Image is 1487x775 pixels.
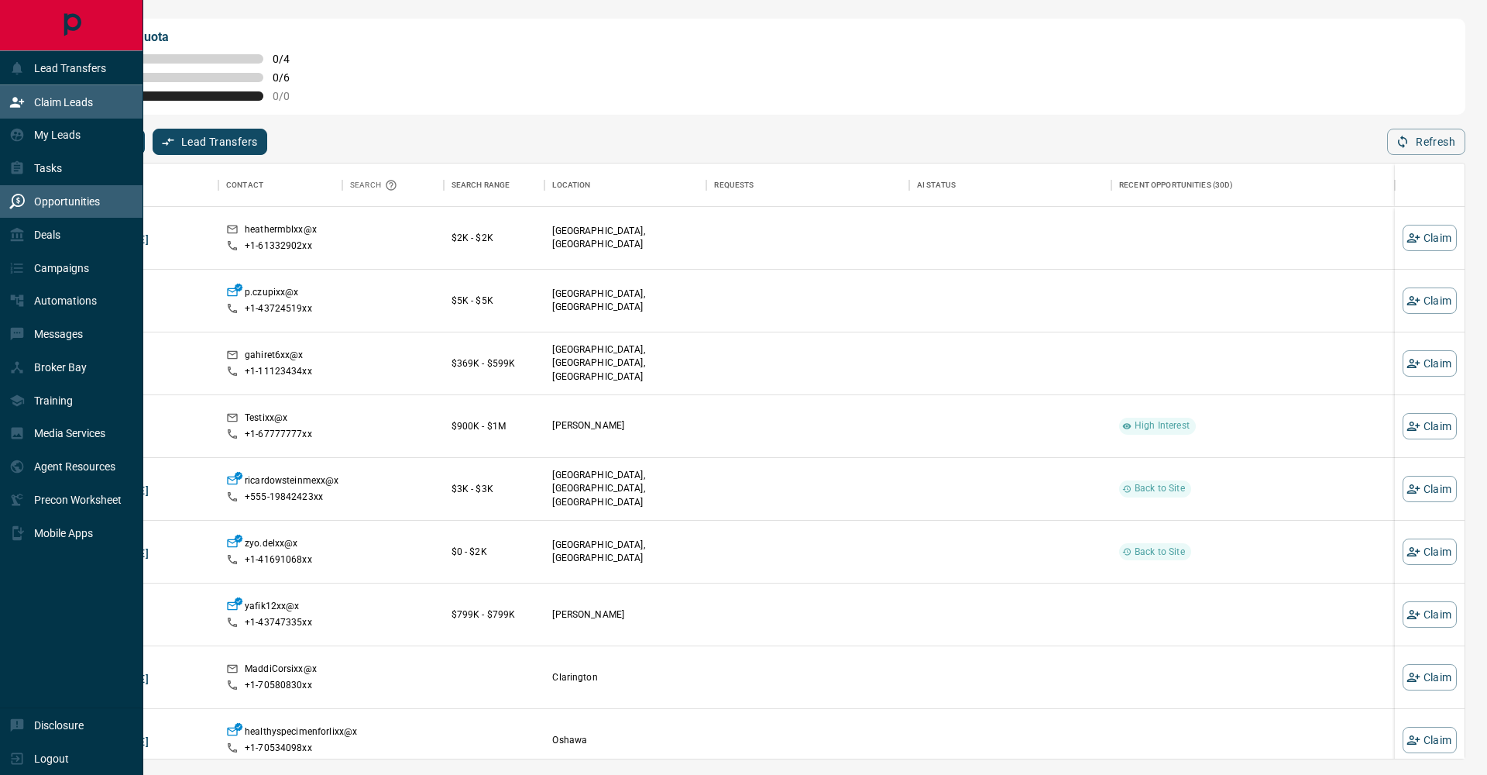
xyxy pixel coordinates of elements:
[273,71,307,84] span: 0 / 6
[1387,129,1465,155] button: Refresh
[1403,288,1457,314] button: Claim
[1403,601,1457,628] button: Claim
[245,491,323,504] p: +555- 19842423xx
[452,164,510,207] div: Search Range
[1403,476,1457,502] button: Claim
[57,164,218,207] div: Name
[245,286,298,302] p: p.czupixx@x
[552,288,699,314] p: [GEOGRAPHIC_DATA], [GEOGRAPHIC_DATA]
[153,129,268,155] button: Lead Transfers
[1403,225,1457,251] button: Claim
[452,419,537,433] p: $900K - $1M
[552,671,699,684] p: Clarington
[1119,164,1233,207] div: Recent Opportunities (30d)
[1111,164,1395,207] div: Recent Opportunities (30d)
[273,90,307,102] span: 0 / 0
[1403,664,1457,691] button: Claim
[1128,482,1191,495] span: Back to Site
[909,164,1111,207] div: AI Status
[245,537,297,553] p: zyo.delxx@x
[1128,419,1196,432] span: High Interest
[552,225,699,251] p: [GEOGRAPHIC_DATA], [GEOGRAPHIC_DATA]
[552,419,699,432] p: [PERSON_NAME]
[245,428,312,441] p: +1- 67777777xx
[552,608,699,622] p: [PERSON_NAME]
[452,545,537,559] p: $0 - $2K
[245,239,312,253] p: +1- 61332902xx
[706,164,908,207] div: Requests
[245,365,312,378] p: +1- 11123434xx
[350,164,401,207] div: Search
[552,539,699,565] p: [GEOGRAPHIC_DATA], [GEOGRAPHIC_DATA]
[917,164,956,207] div: AI Status
[1403,350,1457,377] button: Claim
[218,164,342,207] div: Contact
[245,349,304,365] p: gahiret6xx@x
[714,164,754,207] div: Requests
[452,356,537,370] p: $369K - $599K
[245,742,312,755] p: +1- 70534098xx
[245,616,312,629] p: +1- 43747335xx
[552,469,699,508] p: [GEOGRAPHIC_DATA], [GEOGRAPHIC_DATA], [GEOGRAPHIC_DATA]
[226,164,263,207] div: Contact
[245,412,287,428] p: Testixx@x
[245,725,357,742] p: healthyspecimenforlixx@x
[444,164,545,207] div: Search Range
[452,482,537,496] p: $3K - $3K
[84,28,307,46] p: My Daily Quota
[552,164,590,207] div: Location
[245,553,312,567] p: +1- 41691068xx
[273,53,307,65] span: 0 / 4
[452,231,537,245] p: $2K - $2K
[1403,727,1457,753] button: Claim
[1403,539,1457,565] button: Claim
[245,600,299,616] p: yafik12xx@x
[544,164,706,207] div: Location
[245,474,338,491] p: ricardowsteinmexx@x
[245,223,317,239] p: heathermblxx@x
[452,294,537,308] p: $5K - $5K
[245,663,317,679] p: MaddiCorsixx@x
[245,679,312,692] p: +1- 70580830xx
[245,302,312,315] p: +1- 43724519xx
[552,734,699,747] p: Oshawa
[1128,546,1191,559] span: Back to Site
[552,343,699,383] p: [GEOGRAPHIC_DATA], [GEOGRAPHIC_DATA], [GEOGRAPHIC_DATA]
[452,608,537,622] p: $799K - $799K
[1403,413,1457,439] button: Claim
